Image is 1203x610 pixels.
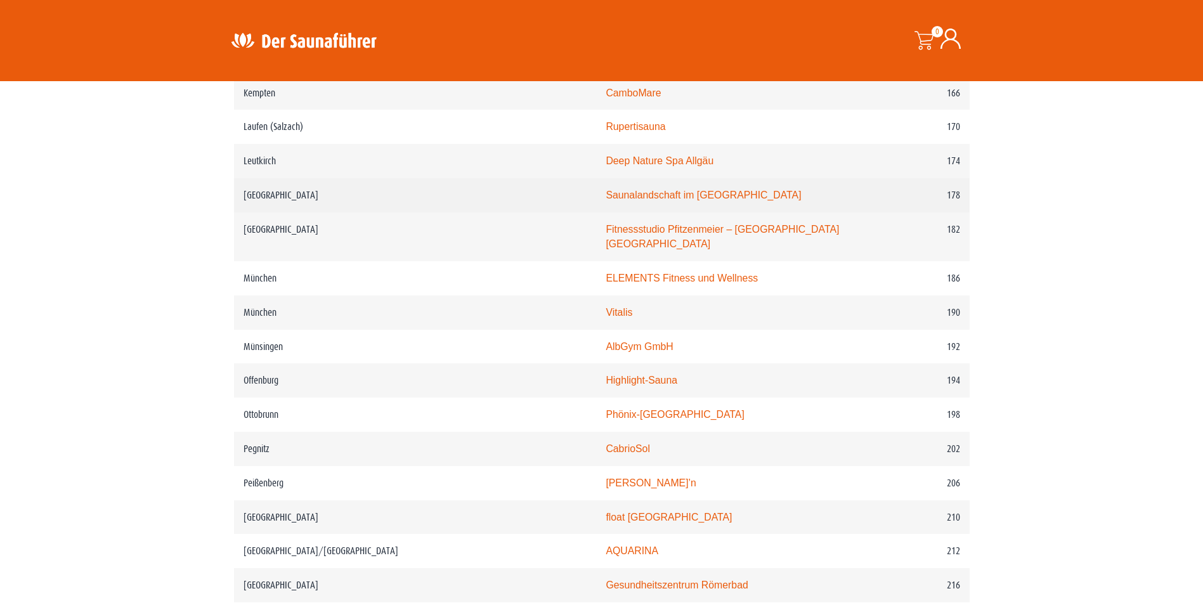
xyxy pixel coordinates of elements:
a: Highlight-Sauna [606,375,677,386]
td: Offenburg [234,363,597,398]
td: Laufen (Salzach) [234,110,597,144]
td: [GEOGRAPHIC_DATA] [234,212,597,262]
td: 192 [854,330,970,364]
a: Deep Nature Spa Allgäu [606,155,713,166]
td: Pegnitz [234,432,597,466]
td: Münsingen [234,330,597,364]
td: 210 [854,500,970,535]
td: Peißenberg [234,466,597,500]
a: Rupertisauna [606,121,665,132]
a: CabrioSol [606,443,650,454]
td: [GEOGRAPHIC_DATA] [234,568,597,602]
td: 216 [854,568,970,602]
a: Gesundheitszentrum Römerbad [606,580,748,590]
a: float [GEOGRAPHIC_DATA] [606,512,732,522]
td: München [234,261,597,295]
td: 212 [854,534,970,568]
td: 174 [854,144,970,178]
td: 178 [854,178,970,212]
td: 206 [854,466,970,500]
a: ELEMENTS Fitness und Wellness [606,273,758,283]
td: 190 [854,295,970,330]
a: Phönix-[GEOGRAPHIC_DATA] [606,409,744,420]
span: 0 [932,26,943,37]
td: [GEOGRAPHIC_DATA] [234,178,597,212]
td: 182 [854,212,970,262]
td: [GEOGRAPHIC_DATA] [234,500,597,535]
a: CamboMare [606,88,661,98]
a: AlbGym GmbH [606,341,673,352]
td: München [234,295,597,330]
td: Kempten [234,76,597,110]
td: [GEOGRAPHIC_DATA]/[GEOGRAPHIC_DATA] [234,534,597,568]
td: 170 [854,110,970,144]
td: Leutkirch [234,144,597,178]
a: Vitalis [606,307,632,318]
td: 186 [854,261,970,295]
a: Fitnessstudio Pfitzenmeier – [GEOGRAPHIC_DATA] [GEOGRAPHIC_DATA] [606,224,839,250]
td: 194 [854,363,970,398]
a: Saunalandschaft im [GEOGRAPHIC_DATA] [606,190,801,200]
a: AQUARINA [606,545,658,556]
td: 202 [854,432,970,466]
td: Ottobrunn [234,398,597,432]
td: 198 [854,398,970,432]
td: 166 [854,76,970,110]
a: [PERSON_NAME]’n [606,477,696,488]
